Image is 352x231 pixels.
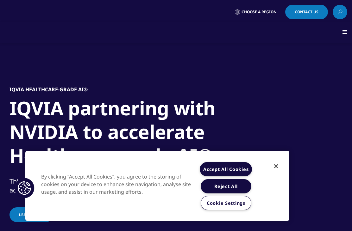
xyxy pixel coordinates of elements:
button: Cookies [14,178,35,198]
button: Reject All [201,179,251,193]
h1: IQVIA partnering with NVIDIA to accelerate Healthcare-grade AI® [9,96,247,171]
div: This collaboration will create new ways for customers to accelerate their efforts to improve pati... [9,177,195,195]
span: Learn more [19,212,44,217]
div: Cookie banner [25,151,289,221]
button: Close [269,159,283,173]
a: Contact Us [285,5,328,19]
span: Contact Us [295,10,318,14]
img: Company Logo [14,178,35,198]
div: By clicking “Accept All Cookies”, you agree to the storing of cookies on your device to enhance s... [41,173,194,199]
button: Cookie Settings, Opens the preference center dialog [201,196,251,210]
button: Accept All Cookies [200,162,252,176]
a: Learn more [9,207,53,222]
h5: IQVIA Healthcare-grade AI® [9,86,88,93]
div: Privacy [25,151,289,221]
span: Choose a Region [242,9,277,15]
